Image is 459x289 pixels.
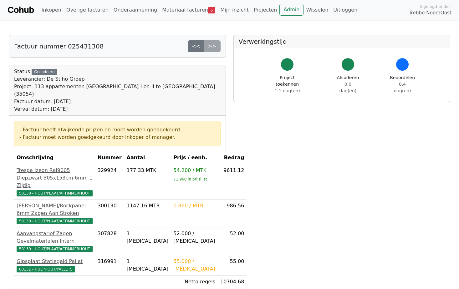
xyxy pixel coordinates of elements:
a: << [188,40,204,52]
th: Nummer [95,151,124,164]
div: Aanvangstarief Zagen Gevelmaterialen Intern [17,230,93,245]
span: 1.1 dag(en) [274,88,300,93]
span: Trebbe NoordOost [409,9,451,17]
td: 986.56 [218,200,247,227]
a: Uitloggen [331,4,360,16]
sub: 71.960 in prijslijst [173,177,207,181]
a: Aanvangstarief Zagen Gevelmaterialen Intern58130 - HOUT/PLAAT/AFTIMMERHOUT [17,230,93,252]
span: 58130 - HOUT/PLAAT/AFTIMMERHOUT [17,218,93,224]
a: Projecten [251,4,280,16]
a: Inkopen [39,4,64,16]
a: Materiaal facturen6 [160,4,218,16]
span: 58130 - HOUT/PLAAT/AFTIMMERHOUT [17,246,93,252]
td: 329924 [95,164,124,200]
div: 1 [MEDICAL_DATA] [127,258,169,273]
th: Omschrijving [14,151,95,164]
td: 10704.68 [218,276,247,288]
span: 60131 - HULPHOUT/PALLETS [17,266,75,272]
th: Prijs / eenh. [171,151,218,164]
span: 0.4 dag(en) [394,82,411,93]
div: Beoordelen [390,74,415,94]
div: - Factuur moet worden goedgekeurd door inkoper of manager. [19,134,215,141]
td: 300130 [95,200,124,227]
div: 55.000 / [MEDICAL_DATA] [173,258,215,273]
a: [PERSON_NAME]/Rockpanel 6mm Zagen Aan Stroken58130 - HOUT/PLAAT/AFTIMMERHOUT [17,202,93,225]
div: Status: [14,68,221,113]
div: 54.200 / MTK [173,167,215,174]
div: - Factuur heeft afwijkende prijzen en moet worden goedgekeurd. [19,126,215,134]
div: Verval datum: [DATE] [14,105,221,113]
th: Bedrag [218,151,247,164]
a: Mijn inzicht [218,4,251,16]
span: 0.0 dag(en) [339,82,357,93]
td: 316991 [95,255,124,276]
a: Trespa Izeon Ral9005 Diepzwart 305x153cm 6mm 1 Zijdig58130 - HOUT/PLAAT/AFTIMMERHOUT [17,167,93,197]
div: 1 [MEDICAL_DATA] [127,230,169,245]
td: 52.00 [218,227,247,255]
div: Project toekennen [269,74,306,94]
div: Afcoderen [336,74,360,94]
span: 58130 - HOUT/PLAAT/AFTIMMERHOUT [17,190,93,196]
a: Admin [279,4,303,16]
div: Leverancier: De Stiho Groep [14,75,221,83]
a: Gipsplaat Statiegeld Pallet60131 - HULPHOUT/PALLETS [17,258,93,273]
td: 307828 [95,227,124,255]
a: Onderaanneming [111,4,160,16]
div: Factuur datum: [DATE] [14,98,221,105]
a: Cohub [8,3,34,18]
div: Gipsplaat Statiegeld Pallet [17,258,93,265]
div: Trespa Izeon Ral9005 Diepzwart 305x153cm 6mm 1 Zijdig [17,167,93,189]
h5: Verwerkingstijd [239,38,445,45]
td: Netto regels [171,276,218,288]
div: 0.860 / MTR [173,202,215,210]
div: 177.33 MTK [127,167,169,174]
a: Wisselen [303,4,331,16]
span: 6 [208,7,215,13]
a: Overige facturen [64,4,111,16]
span: Ingelogd onder: [420,3,451,9]
div: 52.000 / [MEDICAL_DATA] [173,230,215,245]
th: Aantal [124,151,171,164]
td: 55.00 [218,255,247,276]
div: Project: 113 appartementen [GEOGRAPHIC_DATA] I en II te [GEOGRAPHIC_DATA] (35054) [14,83,221,98]
td: 9611.12 [218,164,247,200]
div: 1147.16 MTR [127,202,169,210]
div: Gecodeerd [32,69,57,75]
h5: Factuur nummer 025431308 [14,43,104,50]
div: [PERSON_NAME]/Rockpanel 6mm Zagen Aan Stroken [17,202,93,217]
